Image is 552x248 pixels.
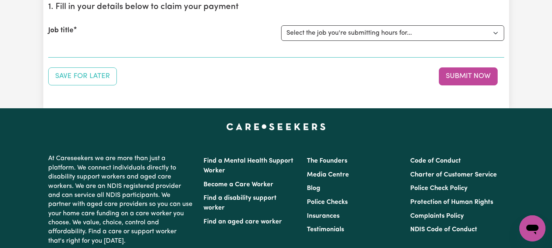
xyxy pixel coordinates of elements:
button: Submit your job report [439,67,498,85]
a: Find an aged care worker [203,219,282,225]
a: Find a Mental Health Support Worker [203,158,293,174]
a: The Founders [307,158,347,164]
iframe: Button to launch messaging window [519,215,545,241]
a: Insurances [307,213,340,219]
a: Become a Care Worker [203,181,273,188]
a: Find a disability support worker [203,195,277,211]
a: Police Check Policy [410,185,467,192]
a: Protection of Human Rights [410,199,493,206]
a: Media Centre [307,172,349,178]
label: Job title [48,25,74,36]
a: NDIS Code of Conduct [410,226,477,233]
a: Testimonials [307,226,344,233]
a: Police Checks [307,199,348,206]
button: Save your job report [48,67,117,85]
a: Code of Conduct [410,158,461,164]
a: Charter of Customer Service [410,172,497,178]
a: Careseekers home page [226,123,326,130]
h2: 1. Fill in your details below to claim your payment [48,2,504,12]
a: Complaints Policy [410,213,464,219]
a: Blog [307,185,320,192]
